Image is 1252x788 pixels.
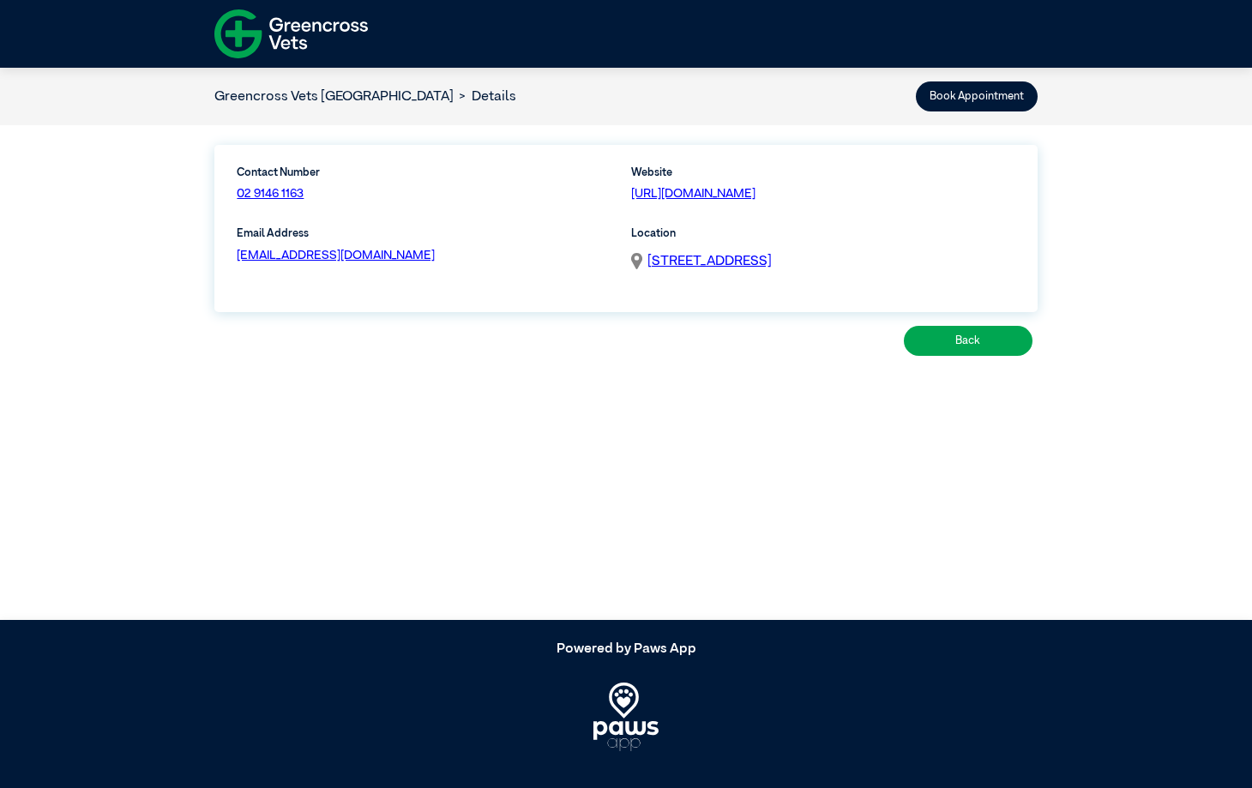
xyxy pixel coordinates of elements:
h5: Powered by Paws App [214,641,1038,658]
li: Details [454,87,516,107]
a: [URL][DOMAIN_NAME] [631,188,755,200]
img: PawsApp [593,683,659,751]
a: Greencross Vets [GEOGRAPHIC_DATA] [214,90,454,104]
nav: breadcrumb [214,87,516,107]
label: Contact Number [237,165,420,181]
label: Website [631,165,1014,181]
span: [STREET_ADDRESS] [647,255,772,268]
button: Book Appointment [916,81,1038,111]
a: 02 9146 1163 [237,188,304,200]
img: f-logo [214,4,368,63]
button: Back [904,326,1032,356]
a: [STREET_ADDRESS] [647,251,772,272]
a: [EMAIL_ADDRESS][DOMAIN_NAME] [237,250,435,262]
label: Email Address [237,226,620,242]
label: Location [631,226,1014,242]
